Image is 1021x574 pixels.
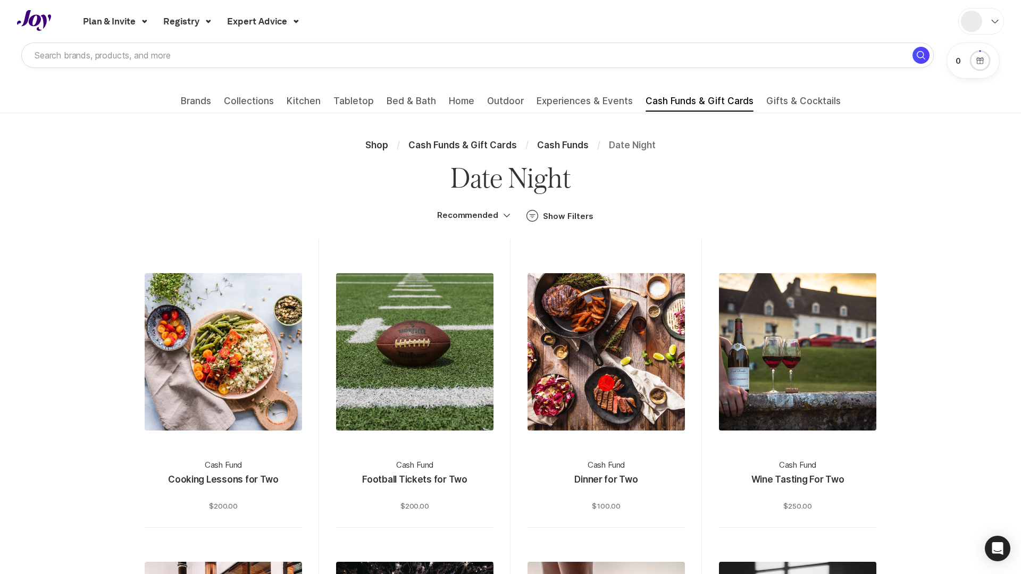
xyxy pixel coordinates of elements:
h1: Date Night [450,160,571,196]
p: Wine Tasting For Two [751,474,844,499]
span: Option select [500,209,513,222]
a: Cash Funds & Gift Cards [646,96,754,113]
a: Home [449,96,474,113]
a: Gifts & Cocktails [766,96,841,113]
p: Football Tickets for Two [362,474,467,499]
div: Show Filters [543,210,593,222]
a: Collections [224,96,274,113]
span: $200.00 [400,501,430,511]
span: Cash Fund [396,459,434,471]
span: Date Night [609,140,656,150]
button: Search for [913,47,930,64]
div: Registry [157,8,217,35]
a: Outdoor [487,96,524,113]
a: Tabletop [333,96,374,113]
a: Bed & Bath [387,96,436,113]
a: Kitchen [287,96,321,113]
span: $200.00 [209,501,238,511]
span: $100.00 [592,501,621,511]
span: Shop [365,140,388,150]
span: Cash Fund [779,459,817,471]
p: Dinner for Two [574,474,638,499]
span: Cash Fund [588,459,625,471]
span: / [397,140,400,150]
a: Brands [181,96,211,113]
input: Search brands, products, and more [21,43,934,68]
div: Open Intercom Messenger [985,536,1010,561]
button: open menu [500,209,513,222]
p: Cooking Lessons for Two [168,474,279,499]
button: 0 [947,43,969,78]
div: Plan & Invite [77,8,154,35]
span: Cash Fund [205,459,242,471]
span: Cash Funds & Gift Cards [408,140,517,150]
span: / [525,140,529,150]
a: Experiences & Events [537,96,633,113]
span: Cash Funds [537,140,589,150]
span: / [597,140,600,150]
div: Expert Advice [221,8,305,35]
span: $250.00 [783,501,812,511]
